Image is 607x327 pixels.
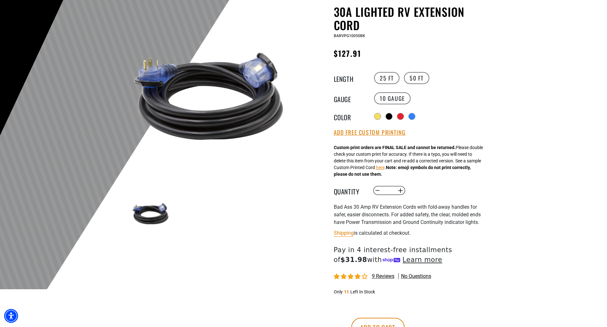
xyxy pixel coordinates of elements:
strong: Custom print orders are FINAL SALE and cannot be returned. [334,145,456,150]
legend: Length [334,74,366,82]
label: Quantity [334,186,366,195]
strong: Note: emoji symbols do not print correctly, please do not use them. [334,165,471,177]
button: Add Free Custom Printing [334,129,406,136]
span: 4.11 stars [334,274,369,280]
a: Shipping [334,230,354,236]
h1: 30A Lighted RV Extension Cord [334,5,489,32]
legend: Gauge [334,94,366,102]
div: Please double check your custom print for accuracy. If there is a typo, you will need to delete t... [334,144,483,178]
legend: Color [334,112,366,121]
span: 9 reviews [372,273,394,279]
button: here [376,164,385,171]
label: 10 Gauge [374,92,411,104]
span: Bad Ass 30 Amp RV Extension Cords with fold-away handles for safer, easier disconnects. For added... [334,204,481,225]
span: Left In Stock [350,289,375,294]
span: $127.91 [334,48,361,59]
span: BARVPG10050BK [334,34,365,38]
span: 11 [344,289,349,294]
span: Only [334,289,343,294]
img: black [132,21,285,174]
label: 50 FT [404,72,429,84]
div: Accessibility Menu [4,309,18,323]
img: black [132,196,169,232]
span: No questions [401,273,431,280]
label: 25 FT [374,72,399,84]
div: is calculated at checkout. [334,229,489,237]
